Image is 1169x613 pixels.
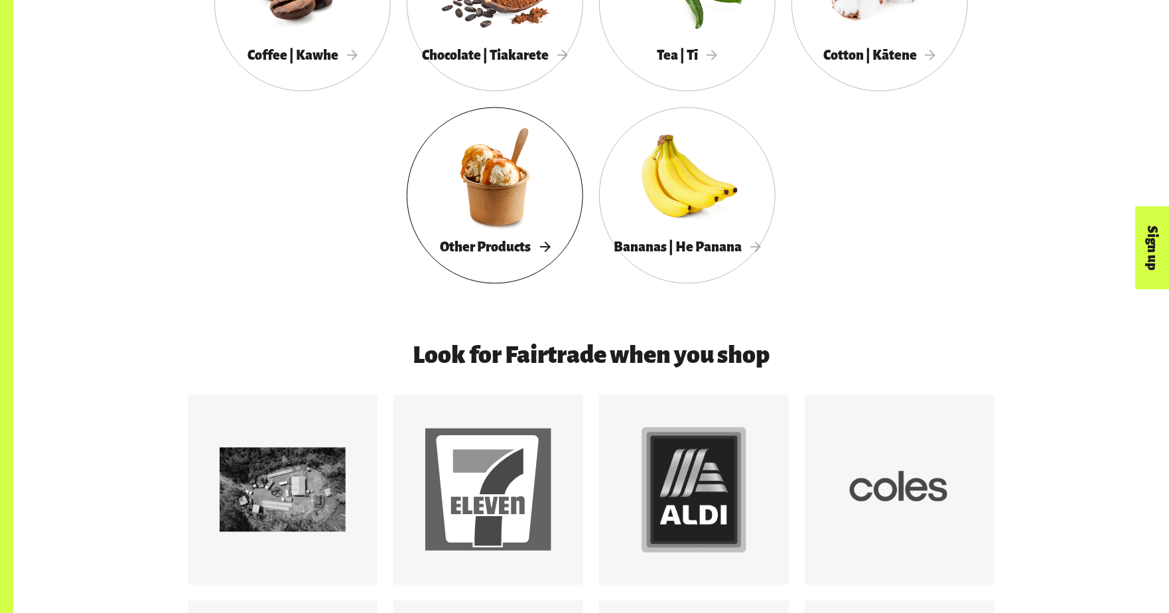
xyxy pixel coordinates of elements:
span: Bananas | He Panana [614,240,761,255]
a: Other Products [407,107,583,284]
span: Chocolate | Tiakarete [422,48,568,62]
h3: Look for Fairtrade when you shop [254,342,928,369]
span: Cotton | Kātene [823,48,936,62]
span: Tea | Tī [657,48,718,62]
a: Bananas | He Panana [599,107,776,284]
span: Other Products [440,240,550,255]
span: Coffee | Kawhe [247,48,358,62]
